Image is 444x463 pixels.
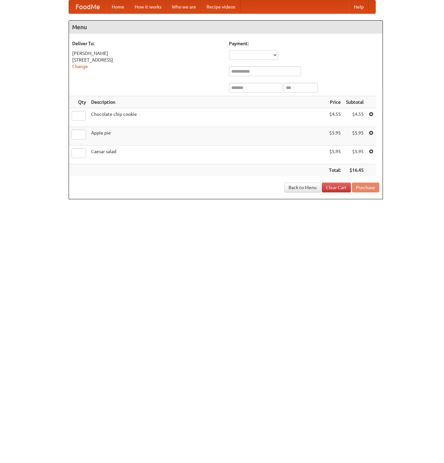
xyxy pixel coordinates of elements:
[129,0,167,13] a: How it works
[343,108,366,127] td: $4.55
[326,164,343,176] th: Total:
[72,57,222,63] div: [STREET_ADDRESS]
[72,50,222,57] div: [PERSON_NAME]
[89,127,326,146] td: Apple pie
[343,146,366,164] td: $5.95
[229,40,379,47] h5: Payment:
[326,146,343,164] td: $5.95
[69,96,89,108] th: Qty
[72,40,222,47] h5: Deliver To:
[349,0,369,13] a: Help
[69,0,107,13] a: FoodMe
[343,127,366,146] td: $5.95
[69,21,383,34] h4: Menu
[72,64,88,69] a: Change
[352,183,379,192] button: Purchase
[89,146,326,164] td: Caesar salad
[326,127,343,146] td: $5.95
[284,183,321,192] a: Back to Menu
[343,96,366,108] th: Subtotal
[89,108,326,127] td: Chocolate chip cookie
[343,164,366,176] th: $16.45
[322,183,351,192] a: Clear Cart
[107,0,129,13] a: Home
[89,96,326,108] th: Description
[326,96,343,108] th: Price
[326,108,343,127] td: $4.55
[201,0,240,13] a: Recipe videos
[167,0,201,13] a: Who we are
